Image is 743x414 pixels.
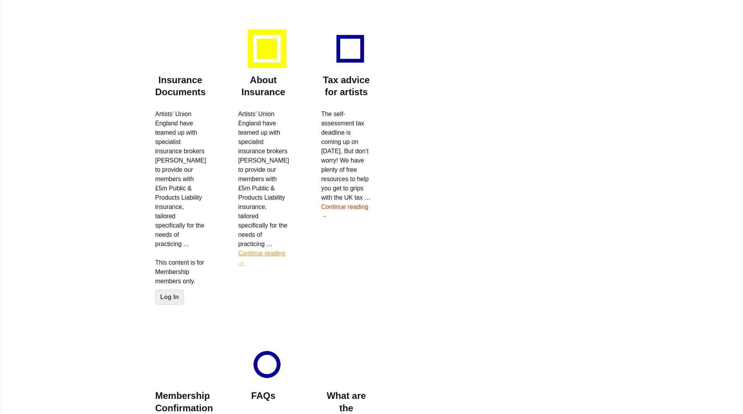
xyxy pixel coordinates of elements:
a: About Insurance [241,75,285,97]
a: Membership Confirmation [155,390,213,413]
a: Insurance Documents [155,75,206,97]
p: Artists’ Union England have teamed up with specialist insurance brokers [PERSON_NAME] to provide ... [238,109,288,267]
a: Continue reading → [238,250,285,266]
a: Continue reading → [321,204,368,219]
p: The self-assessment tax deadline is coming up on [DATE]. But don’t worry! We have plenty of free ... [321,109,371,221]
p: Artists’ Union England have teamed up with specialist insurance brokers [PERSON_NAME] to provide ... [155,109,205,249]
a: Tax advice for artists [323,75,370,97]
a: FAQs [251,390,276,401]
a: Log In [155,290,184,305]
span: → [238,259,244,266]
span: → [321,213,327,219]
div: This content is for Membership members only. [155,258,205,305]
